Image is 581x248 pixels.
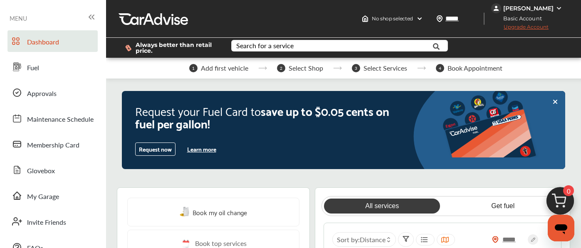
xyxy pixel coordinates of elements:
a: Dashboard [7,30,98,52]
span: Select Shop [289,64,323,72]
span: Always better than retail price. [136,42,218,54]
img: WGsFRI8htEPBVLJbROoPRyZpYNWhNONpIPPETTm6eUC0GeLEiAAAAAElFTkSuQmCC [556,5,562,12]
img: location_vector.a44bc228.svg [436,15,443,22]
span: Sort by : [337,235,386,244]
button: Request now [135,142,176,156]
span: 2 [277,64,285,72]
span: My Garage [27,192,59,202]
a: Glovebox [7,159,98,181]
span: 3 [352,64,360,72]
span: Maintenance Schedule [27,114,94,125]
span: MENU [10,15,27,22]
span: Approvals [27,88,57,99]
span: Add first vehicle [201,64,248,72]
img: jVpblrzwTbfkPYzPPzSLxeg0AAAAASUVORK5CYII= [491,3,501,13]
iframe: Button to launch messaging window [548,215,574,241]
span: 1 [189,64,198,72]
img: stepper-arrow.e24c07c6.svg [258,66,267,70]
span: Fuel [27,63,39,74]
button: Learn more [184,143,220,155]
span: Basic Account [492,14,548,23]
span: Select Services [363,64,407,72]
img: stepper-arrow.e24c07c6.svg [333,66,342,70]
div: [PERSON_NAME] [503,5,554,12]
a: Book my oil change [180,206,247,218]
a: Fuel [7,56,98,78]
div: Search for a service [236,42,294,49]
a: Invite Friends [7,211,98,232]
span: 0 [563,185,574,196]
a: Approvals [7,82,98,103]
span: Glovebox [27,166,55,177]
img: header-home-logo.8d720a4f.svg [362,15,368,22]
span: Distance [360,235,386,244]
span: Membership Card [27,140,79,151]
img: cart_icon.3d0951e8.svg [540,183,580,223]
span: Upgrade Account [491,24,549,34]
span: Invite Friends [27,217,66,228]
a: Maintenance Schedule [7,108,98,129]
span: Request your Fuel Card to [135,101,261,120]
img: dollor_label_vector.a70140d1.svg [125,44,131,52]
span: 4 [436,64,444,72]
img: oil-change.e5047c97.svg [180,207,190,217]
span: No shop selected [372,15,413,22]
span: Book my oil change [193,206,247,218]
a: Membership Card [7,133,98,155]
img: header-divider.bc55588e.svg [484,12,485,25]
img: stepper-arrow.e24c07c6.svg [417,66,426,70]
a: All services [324,199,440,214]
span: Dashboard [27,37,59,48]
a: My Garage [7,185,98,206]
a: Get fuel [445,199,561,214]
span: save up to $0.05 cents on fuel per gallon! [135,101,389,133]
span: Book Appointment [447,64,502,72]
img: header-down-arrow.9dd2ce7d.svg [416,15,423,22]
img: location_vector_orange.38f05af8.svg [492,236,499,243]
